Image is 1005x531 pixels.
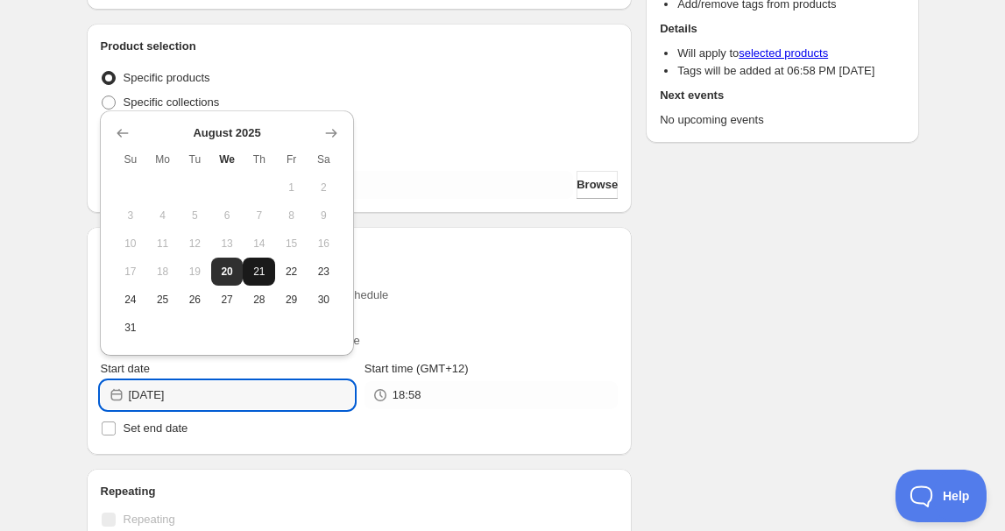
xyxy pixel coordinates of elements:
[186,265,204,279] span: 19
[250,237,268,251] span: 14
[243,286,275,314] button: Thursday August 28 2025
[250,293,268,307] span: 28
[275,145,308,173] th: Friday
[275,202,308,230] button: Friday August 8 2025
[146,145,179,173] th: Monday
[153,293,172,307] span: 25
[315,181,333,195] span: 2
[153,265,172,279] span: 18
[243,202,275,230] button: Thursday August 7 2025
[282,209,301,223] span: 8
[660,87,904,104] h2: Next events
[275,286,308,314] button: Friday August 29 2025
[677,62,904,80] li: Tags will be added at 06:58 PM [DATE]
[218,237,237,251] span: 13
[211,286,244,314] button: Wednesday August 27 2025
[121,152,139,166] span: Su
[114,202,146,230] button: Sunday August 3 2025
[315,152,333,166] span: Sa
[186,152,204,166] span: Tu
[218,265,237,279] span: 20
[153,209,172,223] span: 4
[364,362,469,375] span: Start time (GMT+12)
[146,202,179,230] button: Monday August 4 2025
[308,145,340,173] th: Saturday
[211,202,244,230] button: Wednesday August 6 2025
[218,152,237,166] span: We
[121,237,139,251] span: 10
[250,265,268,279] span: 21
[577,171,618,199] button: Browse
[110,121,135,145] button: Show previous month, July 2025
[250,209,268,223] span: 7
[211,145,244,173] th: Wednesday
[315,265,333,279] span: 23
[243,258,275,286] button: Thursday August 21 2025
[121,293,139,307] span: 24
[153,152,172,166] span: Mo
[895,470,987,522] iframe: Toggle Customer Support
[218,209,237,223] span: 6
[315,209,333,223] span: 9
[101,483,619,500] h2: Repeating
[179,258,211,286] button: Tuesday August 19 2025
[308,230,340,258] button: Saturday August 16 2025
[114,258,146,286] button: Sunday August 17 2025
[275,230,308,258] button: Friday August 15 2025
[308,258,340,286] button: Saturday August 23 2025
[315,293,333,307] span: 30
[121,265,139,279] span: 17
[179,286,211,314] button: Tuesday August 26 2025
[186,237,204,251] span: 12
[179,145,211,173] th: Tuesday
[124,71,210,84] span: Specific products
[218,293,237,307] span: 27
[146,230,179,258] button: Monday August 11 2025
[282,265,301,279] span: 22
[308,173,340,202] button: Saturday August 2 2025
[319,121,343,145] button: Show next month, September 2025
[211,230,244,258] button: Wednesday August 13 2025
[315,237,333,251] span: 16
[186,293,204,307] span: 26
[114,145,146,173] th: Sunday
[101,38,619,55] h2: Product selection
[114,286,146,314] button: Sunday August 24 2025
[179,202,211,230] button: Tuesday August 5 2025
[660,20,904,38] h2: Details
[114,314,146,342] button: Sunday August 31 2025
[121,209,139,223] span: 3
[179,230,211,258] button: Tuesday August 12 2025
[250,152,268,166] span: Th
[739,46,828,60] a: selected products
[121,321,139,335] span: 31
[124,421,188,435] span: Set end date
[677,45,904,62] li: Will apply to
[243,230,275,258] button: Thursday August 14 2025
[124,96,220,109] span: Specific collections
[153,237,172,251] span: 11
[146,258,179,286] button: Monday August 18 2025
[124,513,175,526] span: Repeating
[308,202,340,230] button: Saturday August 9 2025
[308,286,340,314] button: Saturday August 30 2025
[275,173,308,202] button: Friday August 1 2025
[211,258,244,286] button: Today Wednesday August 20 2025
[114,230,146,258] button: Sunday August 10 2025
[282,152,301,166] span: Fr
[186,209,204,223] span: 5
[101,362,150,375] span: Start date
[282,293,301,307] span: 29
[275,258,308,286] button: Friday August 22 2025
[146,286,179,314] button: Monday August 25 2025
[101,241,619,258] h2: Active dates
[282,181,301,195] span: 1
[577,176,618,194] span: Browse
[282,237,301,251] span: 15
[243,145,275,173] th: Thursday
[660,111,904,129] p: No upcoming events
